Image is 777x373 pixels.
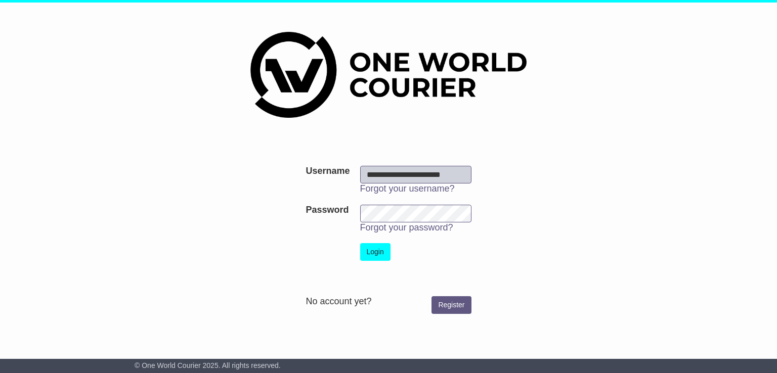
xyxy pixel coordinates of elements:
button: Login [360,243,391,261]
label: Password [306,205,349,216]
div: No account yet? [306,296,471,307]
img: One World [250,32,527,118]
a: Forgot your username? [360,183,455,194]
span: © One World Courier 2025. All rights reserved. [135,361,281,369]
label: Username [306,166,350,177]
a: Register [431,296,471,314]
a: Forgot your password? [360,222,453,232]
